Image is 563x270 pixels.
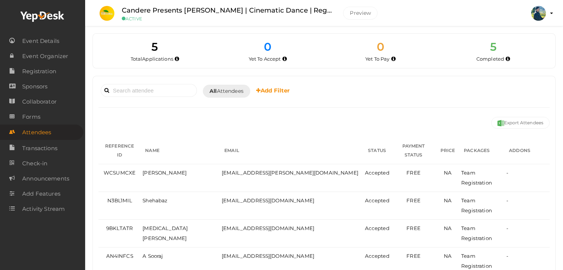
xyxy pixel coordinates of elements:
span: Check-in [22,156,47,171]
span: Event Organizer [22,49,68,64]
span: [EMAIL_ADDRESS][PERSON_NAME][DOMAIN_NAME] [222,170,358,176]
button: Export Attendees [491,117,550,129]
span: 5 [490,40,497,54]
small: ACTIVE [122,16,332,21]
label: Candere Presents [PERSON_NAME] | Cinematic Dance | Registration [122,5,332,16]
span: Collaborator [22,94,57,109]
button: Preview [343,7,378,20]
span: Announcements [22,171,69,186]
span: - [506,198,508,203]
b: All [210,88,217,94]
th: STATUS [363,137,391,164]
span: Sponsors [22,79,47,94]
img: 3WRJEMHM_small.png [100,6,114,21]
th: NAME [141,137,220,164]
span: Accepted [365,198,389,203]
span: 5 [151,40,158,54]
span: Team Registration [461,170,492,186]
span: Registration [22,64,56,79]
i: Accepted and completed payment succesfully [506,57,510,61]
th: ADDONS [505,137,550,164]
span: [MEDICAL_DATA][PERSON_NAME] [143,225,188,241]
span: Completed [476,56,504,62]
span: FREE [406,170,420,176]
span: Accepted [365,225,389,231]
span: Yet To Accept [249,56,281,62]
span: NA [444,225,452,231]
span: Forms [22,109,40,124]
span: [EMAIL_ADDRESS][DOMAIN_NAME] [222,253,314,259]
span: Accepted [365,253,389,259]
span: FREE [406,225,420,231]
span: [PERSON_NAME] [143,170,187,176]
span: Team Registration [461,225,492,241]
i: Accepted by organizer and yet to make payment [391,57,396,61]
span: FREE [406,198,420,203]
th: PRICE [436,137,459,164]
span: Attendees [22,125,51,140]
img: ACg8ocImFeownhHtboqxd0f2jP-n9H7_i8EBYaAdPoJXQiB63u4xhcvD=s100 [531,6,546,21]
span: Total [131,56,173,62]
th: EMAIL [220,137,363,164]
img: excel.svg [497,120,504,126]
span: Attendees [210,87,244,95]
span: Yet To Pay [365,56,389,62]
span: AN4INFCS [106,253,133,259]
span: Shehabaz [143,198,167,203]
span: N3BL1MIL [107,198,132,203]
span: REFERENCE ID [105,143,134,158]
span: WCSUMCXE [104,170,135,176]
span: NA [444,170,452,176]
span: Event Details [22,34,59,48]
span: A Sooraj [143,253,163,259]
span: - [506,225,508,231]
span: Activity Stream [22,202,65,216]
th: PACKAGES [459,137,505,164]
span: NA [444,253,452,259]
span: [EMAIL_ADDRESS][DOMAIN_NAME] [222,198,314,203]
span: Transactions [22,141,57,156]
span: - [506,253,508,259]
span: Accepted [365,170,389,176]
span: [EMAIL_ADDRESS][DOMAIN_NAME] [222,225,314,231]
span: 0 [377,40,384,54]
span: Add Features [22,186,60,201]
th: PAYMENT STATUS [391,137,436,164]
i: Total number of applications [175,57,179,61]
span: Team Registration [461,198,492,213]
span: Applications [142,56,173,62]
span: 0 [264,40,271,54]
b: Add Filter [256,87,290,94]
span: FREE [406,253,420,259]
span: Team Registration [461,253,492,269]
i: Yet to be accepted by organizer [282,57,287,61]
span: - [506,170,508,176]
span: 9BKLTATR [106,225,133,231]
span: NA [444,198,452,203]
input: Search attendee [101,84,197,97]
